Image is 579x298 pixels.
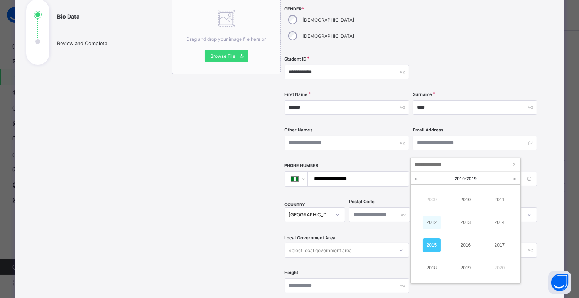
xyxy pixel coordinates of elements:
[285,92,308,97] label: First Name
[483,188,517,211] td: 2011
[285,127,313,133] label: Other Names
[285,7,409,12] span: Gender
[285,270,299,275] label: Height
[483,211,517,234] td: 2014
[423,216,441,229] a: 2012
[457,238,474,252] a: 2016
[454,176,476,182] span: 2010 - 2019
[449,211,483,234] td: 2013
[491,193,508,207] a: 2011
[411,172,422,186] a: Last decade
[423,193,441,207] a: 2009
[483,234,517,257] td: 2017
[415,257,449,279] td: 2018
[413,92,432,97] label: Surname
[457,193,474,207] a: 2010
[457,261,474,275] a: 2019
[449,234,483,257] td: 2016
[457,216,474,229] a: 2013
[423,238,441,252] a: 2015
[449,257,483,279] td: 2019
[449,188,483,211] td: 2010
[302,33,354,39] label: [DEMOGRAPHIC_DATA]
[211,53,236,59] span: Browse File
[349,199,375,204] label: Postal Code
[431,172,500,186] a: 2010-2019
[415,211,449,234] td: 2012
[548,271,571,294] button: Open asap
[413,127,443,133] label: Email Address
[285,202,306,207] span: COUNTRY
[285,235,336,241] span: Local Government Area
[423,261,441,275] a: 2018
[289,212,331,218] div: [GEOGRAPHIC_DATA]
[491,216,508,229] a: 2014
[302,17,354,23] label: [DEMOGRAPHIC_DATA]
[289,243,352,258] div: Select local government area
[491,261,508,275] a: 2020
[415,234,449,257] td: 2015
[509,172,520,186] a: Next decade
[187,36,266,42] span: Drag and drop your image file here or
[285,163,319,168] label: Phone Number
[415,188,449,211] td: 2009
[285,56,307,62] label: Student ID
[491,238,508,252] a: 2017
[483,257,517,279] td: 2020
